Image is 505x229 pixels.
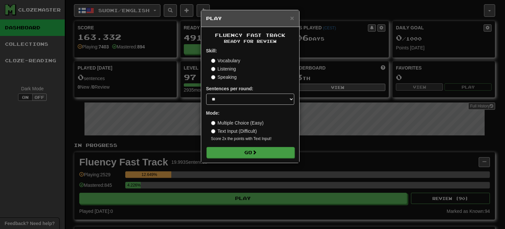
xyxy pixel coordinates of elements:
small: Ready for Review [206,39,294,44]
input: Speaking [211,75,215,79]
label: Vocabulary [211,57,240,64]
h5: Play [206,15,294,22]
input: Listening [211,67,215,71]
strong: Skill: [206,48,217,53]
span: Fluency Fast Track [215,32,285,38]
label: Sentences per round: [206,85,253,92]
strong: Mode: [206,110,220,116]
input: Vocabulary [211,59,215,63]
small: Score 2x the points with Text Input ! [211,136,294,142]
input: Text Input (Difficult) [211,129,215,133]
span: × [290,14,294,22]
label: Text Input (Difficult) [211,128,257,134]
label: Listening [211,66,236,72]
label: Multiple Choice (Easy) [211,120,264,126]
button: Go [206,147,295,158]
label: Speaking [211,74,237,80]
button: Close [290,14,294,21]
input: Multiple Choice (Easy) [211,121,215,125]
